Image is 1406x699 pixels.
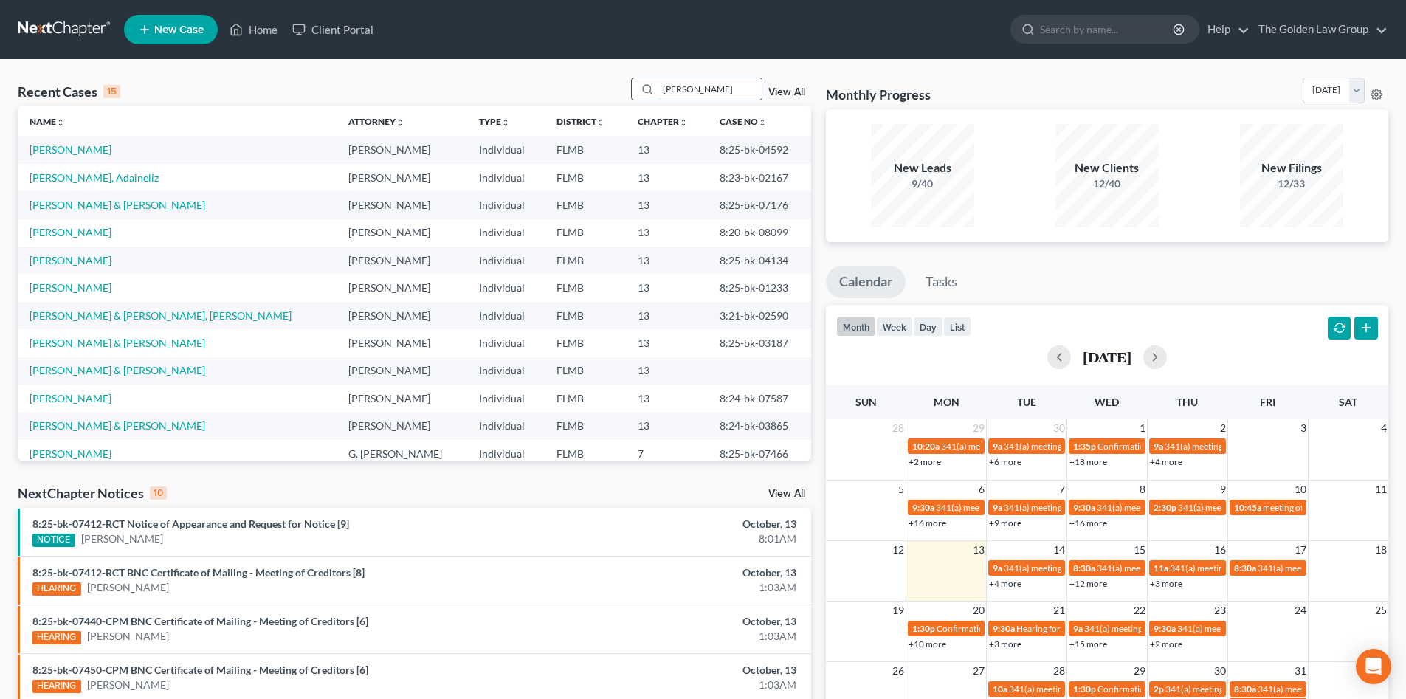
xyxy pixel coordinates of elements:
div: October, 13 [551,517,796,531]
span: 341(a) meeting for [PERSON_NAME] [1177,623,1320,634]
td: 13 [626,385,709,412]
div: NOTICE [32,534,75,547]
a: +2 more [1150,638,1182,650]
span: 20 [971,602,986,619]
span: 341(a) meeting for [PERSON_NAME] [941,441,1083,452]
td: [PERSON_NAME] [337,385,467,412]
div: Open Intercom Messenger [1356,649,1391,684]
a: [PERSON_NAME] & [PERSON_NAME] [30,199,205,211]
a: Client Portal [285,16,381,43]
span: 2p [1154,683,1164,695]
a: +15 more [1069,638,1107,650]
td: 13 [626,219,709,247]
td: FLMB [545,413,625,440]
span: 341(a) meeting for [PERSON_NAME] [1258,562,1400,574]
td: FLMB [545,274,625,301]
span: 18 [1374,541,1388,559]
a: [PERSON_NAME] & [PERSON_NAME] [30,337,205,349]
span: 9a [993,441,1002,452]
td: 8:25-bk-07176 [708,191,811,218]
td: Individual [467,329,545,357]
td: 13 [626,136,709,163]
span: 8:30a [1073,562,1095,574]
td: 8:25-bk-04592 [708,136,811,163]
a: +4 more [1150,456,1182,467]
a: Attorneyunfold_more [348,116,404,127]
td: [PERSON_NAME] [337,247,467,274]
td: Individual [467,302,545,329]
td: 13 [626,413,709,440]
span: Mon [934,396,959,408]
div: 12/40 [1055,176,1159,191]
a: [PERSON_NAME] [30,226,111,238]
span: 2:30p [1154,502,1176,513]
a: 8:25-bk-07440-CPM BNC Certificate of Mailing - Meeting of Creditors [6] [32,615,368,627]
td: Individual [467,164,545,191]
span: 29 [1132,662,1147,680]
td: FLMB [545,302,625,329]
a: Case Nounfold_more [720,116,767,127]
td: FLMB [545,247,625,274]
td: 8:25-bk-04134 [708,247,811,274]
span: Wed [1095,396,1119,408]
span: 341(a) meeting for [PERSON_NAME] [1004,441,1146,452]
td: Individual [467,191,545,218]
span: 4 [1379,419,1388,437]
span: Confirmation hearing for [PERSON_NAME] [937,623,1104,634]
span: 19 [891,602,906,619]
a: +18 more [1069,456,1107,467]
a: +12 more [1069,578,1107,589]
div: October, 13 [551,614,796,629]
h3: Monthly Progress [826,86,931,103]
span: Confirmation Hearing for [PERSON_NAME] [1097,441,1267,452]
td: [PERSON_NAME] [337,136,467,163]
span: 1:30p [1073,683,1096,695]
span: 8 [1138,481,1147,498]
span: 1:30p [912,623,935,634]
span: Hearing for [PERSON_NAME] [PERSON_NAME] [1016,623,1202,634]
span: 9:30a [1073,502,1095,513]
a: 8:25-bk-07412-RCT BNC Certificate of Mailing - Meeting of Creditors [8] [32,566,365,579]
a: +16 more [909,517,946,528]
a: +9 more [989,517,1021,528]
span: 21 [1052,602,1066,619]
a: [PERSON_NAME] [30,254,111,266]
div: 15 [103,85,120,98]
td: FLMB [545,191,625,218]
input: Search by name... [1040,16,1175,43]
td: [PERSON_NAME] [337,274,467,301]
td: 3:21-bk-02590 [708,302,811,329]
td: FLMB [545,136,625,163]
td: G. [PERSON_NAME] [337,440,467,467]
span: 341(a) meeting for [PERSON_NAME] & [PERSON_NAME] [1170,562,1391,574]
span: 27 [971,662,986,680]
span: 14 [1052,541,1066,559]
td: Individual [467,247,545,274]
span: 28 [891,419,906,437]
span: 1 [1138,419,1147,437]
a: +16 more [1069,517,1107,528]
td: Individual [467,385,545,412]
td: 13 [626,329,709,357]
a: [PERSON_NAME] [87,580,169,595]
div: HEARING [32,631,81,644]
a: [PERSON_NAME] [87,629,169,644]
div: 1:03AM [551,629,796,644]
span: 341(a) meeting for [PERSON_NAME] [936,502,1078,513]
a: +2 more [909,456,941,467]
span: 12 [891,541,906,559]
span: 7 [1058,481,1066,498]
td: 13 [626,247,709,274]
td: 13 [626,357,709,385]
div: New Filings [1240,159,1343,176]
a: 8:25-bk-07450-CPM BNC Certificate of Mailing - Meeting of Creditors [6] [32,664,368,676]
a: [PERSON_NAME] [30,447,111,460]
a: View All [768,489,805,499]
span: 11 [1374,481,1388,498]
td: FLMB [545,164,625,191]
a: Typeunfold_more [479,116,510,127]
a: Calendar [826,266,906,298]
a: [PERSON_NAME] & [PERSON_NAME] [30,419,205,432]
div: Recent Cases [18,83,120,100]
td: 8:25-bk-07466 [708,440,811,467]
